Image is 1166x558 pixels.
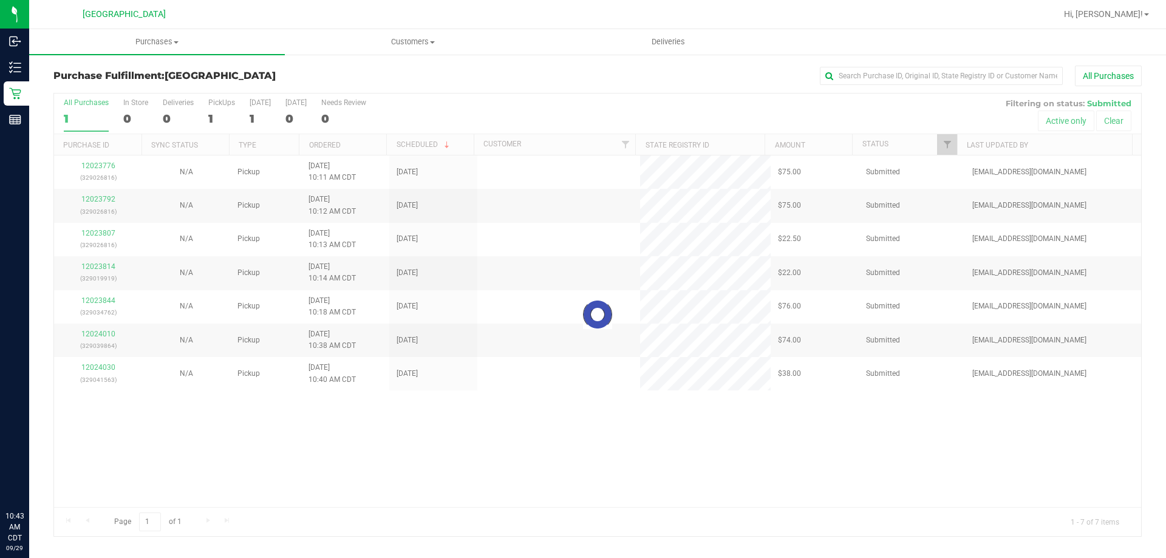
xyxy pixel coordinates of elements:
[165,70,276,81] span: [GEOGRAPHIC_DATA]
[29,29,285,55] a: Purchases
[1064,9,1143,19] span: Hi, [PERSON_NAME]!
[285,36,540,47] span: Customers
[5,543,24,553] p: 09/29
[820,67,1063,85] input: Search Purchase ID, Original ID, State Registry ID or Customer Name...
[53,70,416,81] h3: Purchase Fulfillment:
[9,87,21,100] inline-svg: Retail
[9,35,21,47] inline-svg: Inbound
[635,36,701,47] span: Deliveries
[540,29,796,55] a: Deliveries
[36,459,50,474] iframe: Resource center unread badge
[9,61,21,73] inline-svg: Inventory
[1075,66,1142,86] button: All Purchases
[5,511,24,543] p: 10:43 AM CDT
[285,29,540,55] a: Customers
[12,461,49,497] iframe: Resource center
[29,36,285,47] span: Purchases
[9,114,21,126] inline-svg: Reports
[83,9,166,19] span: [GEOGRAPHIC_DATA]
